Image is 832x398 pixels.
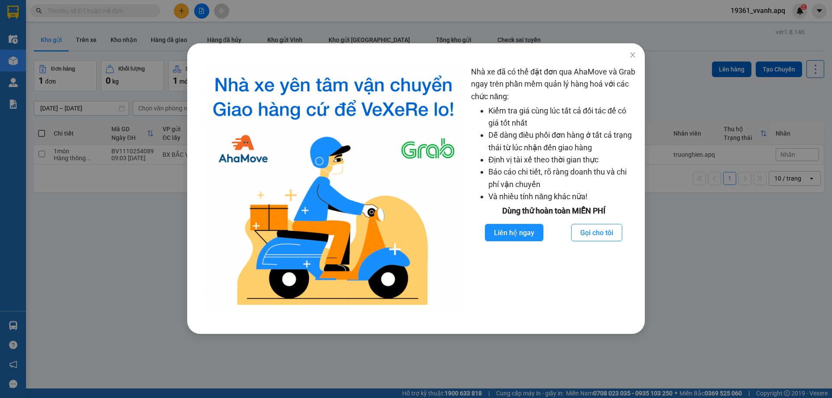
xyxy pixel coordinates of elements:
[471,205,636,217] div: Dùng thử hoàn toàn MIỄN PHÍ
[471,66,636,312] div: Nhà xe đã có thể đặt đơn qua AhaMove và Grab ngay trên phần mềm quản lý hàng hoá với các chức năng:
[580,227,613,238] span: Gọi cho tôi
[488,191,636,203] li: Và nhiều tính năng khác nữa!
[485,224,543,241] button: Liên hệ ngay
[488,166,636,191] li: Báo cáo chi tiết, rõ ràng doanh thu và chi phí vận chuyển
[571,224,622,241] button: Gọi cho tôi
[494,227,534,238] span: Liên hệ ngay
[621,43,645,68] button: Close
[488,129,636,154] li: Dễ dàng điều phối đơn hàng ở tất cả trạng thái từ lúc nhận đến giao hàng
[488,154,636,166] li: Định vị tài xế theo thời gian thực
[203,66,464,312] img: logo
[488,105,636,129] li: Kiểm tra giá cùng lúc tất cả đối tác để có giá tốt nhất
[629,52,636,58] span: close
